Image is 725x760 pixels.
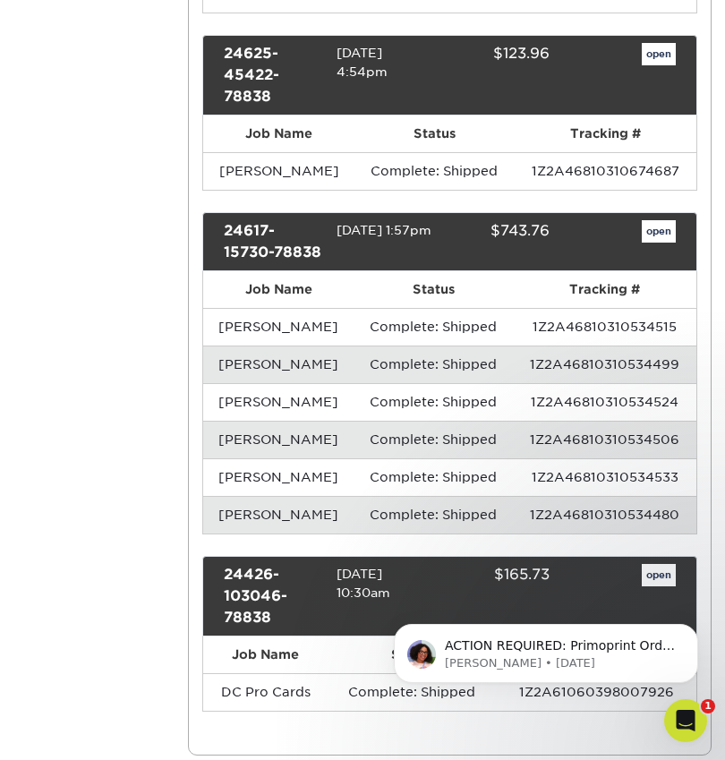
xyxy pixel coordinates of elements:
[513,421,696,458] td: 1Z2A46810310534506
[513,308,696,346] td: 1Z2A46810310534515
[701,699,715,713] span: 1
[210,43,337,107] div: 24625-45422-78838
[203,636,328,673] th: Job Name
[354,383,513,421] td: Complete: Shipped
[203,673,328,711] td: DC Pro Cards
[337,46,388,80] span: [DATE] 4:54pm
[210,220,337,263] div: 24617-15730-78838
[203,496,354,534] td: [PERSON_NAME]
[513,271,696,308] th: Tracking #
[513,458,696,496] td: 1Z2A46810310534533
[337,223,431,237] span: [DATE] 1:57pm
[328,673,496,711] td: Complete: Shipped
[203,458,354,496] td: [PERSON_NAME]
[354,421,513,458] td: Complete: Shipped
[203,383,354,421] td: [PERSON_NAME]
[78,69,309,85] p: Message from Avery, sent 42w ago
[642,43,676,66] a: open
[515,152,696,190] td: 1Z2A46810310674687
[513,496,696,534] td: 1Z2A46810310534480
[354,308,513,346] td: Complete: Shipped
[437,43,563,107] div: $123.96
[354,496,513,534] td: Complete: Shipped
[354,346,513,383] td: Complete: Shipped
[78,52,308,565] span: ACTION REQUIRED: Primoprint Order [CREDIT_CARD_NUMBER] Good morning [PERSON_NAME], Thank you for ...
[203,271,354,308] th: Job Name
[203,421,354,458] td: [PERSON_NAME]
[513,346,696,383] td: 1Z2A46810310534499
[337,567,390,601] span: [DATE] 10:30am
[354,458,513,496] td: Complete: Shipped
[354,152,514,190] td: Complete: Shipped
[664,699,707,742] iframe: Intercom live chat
[203,115,354,152] th: Job Name
[328,636,496,673] th: Status
[354,271,513,308] th: Status
[642,564,676,587] a: open
[203,308,354,346] td: [PERSON_NAME]
[513,383,696,421] td: 1Z2A46810310534524
[354,115,514,152] th: Status
[642,220,676,243] a: open
[203,152,354,190] td: [PERSON_NAME]
[367,586,725,712] iframe: Intercom notifications message
[437,220,563,263] div: $743.76
[515,115,696,152] th: Tracking #
[437,564,563,628] div: $165.73
[203,346,354,383] td: [PERSON_NAME]
[210,564,337,628] div: 24426-103046-78838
